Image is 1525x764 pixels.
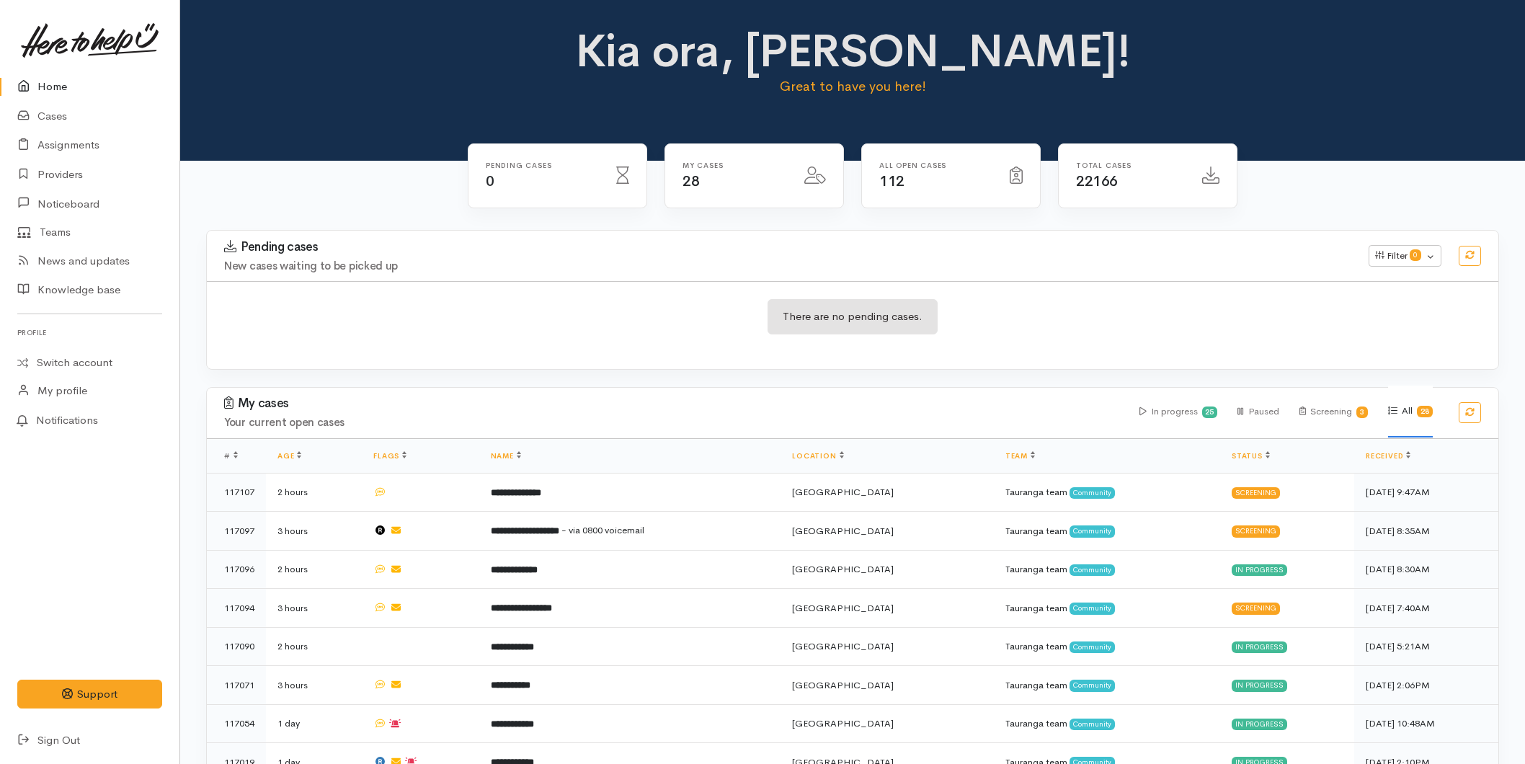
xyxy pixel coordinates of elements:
[683,172,699,190] span: 28
[224,396,1122,411] h3: My cases
[1299,386,1369,437] div: Screening
[266,704,362,743] td: 1 day
[491,451,521,461] a: Name
[1205,407,1214,417] b: 25
[224,417,1122,429] h4: Your current open cases
[207,704,266,743] td: 117054
[1232,451,1270,461] a: Status
[207,550,266,589] td: 117096
[1354,550,1498,589] td: [DATE] 8:30AM
[534,76,1172,97] p: Great to have you here!
[1354,704,1498,743] td: [DATE] 10:48AM
[792,451,843,461] a: Location
[994,550,1220,589] td: Tauranga team
[266,666,362,705] td: 3 hours
[1232,641,1287,653] div: In progress
[1232,487,1280,499] div: Screening
[1354,473,1498,512] td: [DATE] 9:47AM
[534,26,1172,76] h1: Kia ora, [PERSON_NAME]!
[1070,641,1115,653] span: Community
[224,260,1351,272] h4: New cases waiting to be picked up
[1237,386,1279,437] div: Paused
[1420,407,1429,416] b: 28
[1070,680,1115,691] span: Community
[994,704,1220,743] td: Tauranga team
[17,323,162,342] h6: Profile
[17,680,162,709] button: Support
[224,451,238,461] span: #
[792,563,894,575] span: [GEOGRAPHIC_DATA]
[1232,564,1287,576] div: In progress
[1410,249,1421,261] span: 0
[1070,564,1115,576] span: Community
[207,512,266,551] td: 117097
[1139,386,1218,437] div: In progress
[792,486,894,498] span: [GEOGRAPHIC_DATA]
[277,451,301,461] a: Age
[1076,161,1185,169] h6: Total cases
[879,172,904,190] span: 112
[1388,386,1433,437] div: All
[792,525,894,537] span: [GEOGRAPHIC_DATA]
[1366,451,1410,461] a: Received
[792,602,894,614] span: [GEOGRAPHIC_DATA]
[266,589,362,628] td: 3 hours
[266,550,362,589] td: 2 hours
[207,627,266,666] td: 117090
[1232,719,1287,730] div: In progress
[768,299,938,334] div: There are no pending cases.
[1360,407,1364,417] b: 3
[879,161,992,169] h6: All Open cases
[1070,603,1115,614] span: Community
[486,172,494,190] span: 0
[1076,172,1118,190] span: 22166
[1232,525,1280,537] div: Screening
[266,512,362,551] td: 3 hours
[1354,666,1498,705] td: [DATE] 2:06PM
[1369,245,1441,267] button: Filter0
[1232,680,1287,691] div: In progress
[792,679,894,691] span: [GEOGRAPHIC_DATA]
[994,666,1220,705] td: Tauranga team
[224,240,1351,254] h3: Pending cases
[994,627,1220,666] td: Tauranga team
[683,161,787,169] h6: My cases
[1070,525,1115,537] span: Community
[994,589,1220,628] td: Tauranga team
[207,473,266,512] td: 117107
[1354,512,1498,551] td: [DATE] 8:35AM
[792,717,894,729] span: [GEOGRAPHIC_DATA]
[1070,719,1115,730] span: Community
[1005,451,1035,461] a: Team
[266,473,362,512] td: 2 hours
[1354,627,1498,666] td: [DATE] 5:21AM
[561,524,644,536] span: - via 0800 voicemail
[1070,487,1115,499] span: Community
[792,640,894,652] span: [GEOGRAPHIC_DATA]
[486,161,599,169] h6: Pending cases
[1354,589,1498,628] td: [DATE] 7:40AM
[373,451,406,461] a: Flags
[1232,603,1280,614] div: Screening
[266,627,362,666] td: 2 hours
[994,473,1220,512] td: Tauranga team
[994,512,1220,551] td: Tauranga team
[207,589,266,628] td: 117094
[207,666,266,705] td: 117071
